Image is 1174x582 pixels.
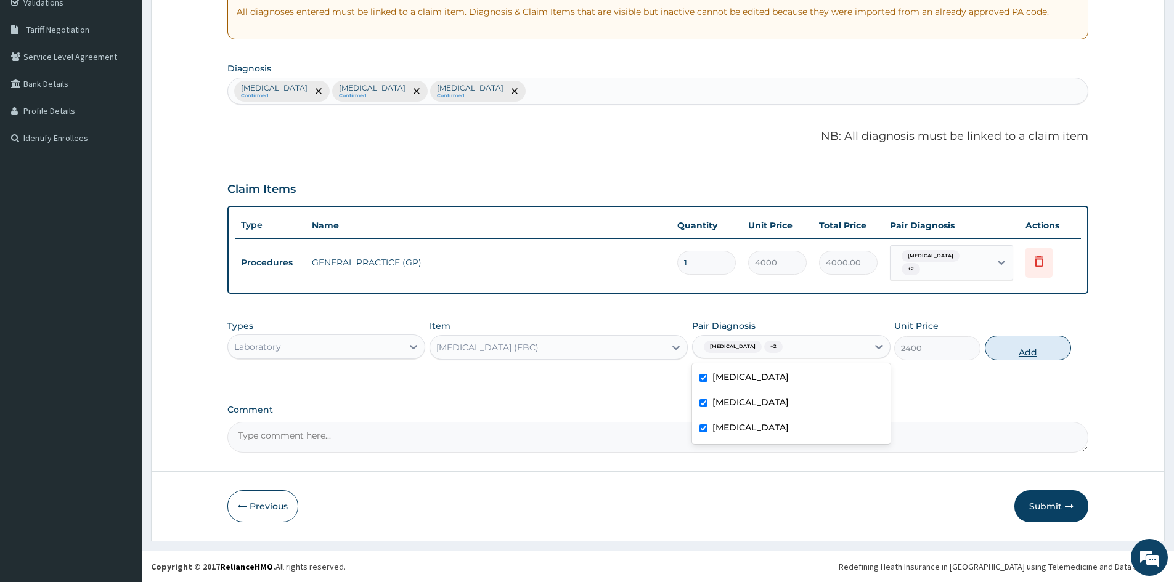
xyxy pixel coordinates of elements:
[227,62,271,75] label: Diagnosis
[902,250,960,262] span: [MEDICAL_DATA]
[902,263,920,275] span: + 2
[430,320,450,332] label: Item
[437,83,503,93] p: [MEDICAL_DATA]
[313,86,324,97] span: remove selection option
[436,341,539,354] div: [MEDICAL_DATA] (FBC)
[839,560,1165,573] div: Redefining Heath Insurance in [GEOGRAPHIC_DATA] using Telemedicine and Data Science!
[306,213,671,238] th: Name
[227,490,298,522] button: Previous
[23,62,50,92] img: d_794563401_company_1708531726252_794563401
[671,213,742,238] th: Quantity
[437,93,503,99] small: Confirmed
[202,6,232,36] div: Minimize live chat window
[339,83,406,93] p: [MEDICAL_DATA]
[884,213,1019,238] th: Pair Diagnosis
[235,214,306,236] th: Type
[71,155,170,280] span: We're online!
[241,93,308,99] small: Confirmed
[227,321,253,331] label: Types
[227,405,1088,415] label: Comment
[411,86,422,97] span: remove selection option
[1014,490,1088,522] button: Submit
[142,551,1174,582] footer: All rights reserved.
[26,24,89,35] span: Tariff Negotiation
[712,421,789,434] label: [MEDICAL_DATA]
[306,250,671,275] td: GENERAL PRACTICE (GP)
[6,336,235,379] textarea: Type your message and hit 'Enter'
[1019,213,1081,238] th: Actions
[235,251,306,274] td: Procedures
[241,83,308,93] p: [MEDICAL_DATA]
[227,183,296,196] h3: Claim Items
[227,129,1088,145] p: NB: All diagnosis must be linked to a claim item
[764,341,783,353] span: + 2
[692,320,756,332] label: Pair Diagnosis
[234,341,281,353] div: Laboratory
[712,371,789,383] label: [MEDICAL_DATA]
[220,561,273,572] a: RelianceHMO
[813,213,884,238] th: Total Price
[509,86,520,97] span: remove selection option
[237,6,1079,18] p: All diagnoses entered must be linked to a claim item. Diagnosis & Claim Items that are visible bu...
[704,341,762,353] span: [MEDICAL_DATA]
[985,336,1071,360] button: Add
[339,93,406,99] small: Confirmed
[894,320,939,332] label: Unit Price
[64,69,207,85] div: Chat with us now
[151,561,275,572] strong: Copyright © 2017 .
[712,396,789,408] label: [MEDICAL_DATA]
[742,213,813,238] th: Unit Price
